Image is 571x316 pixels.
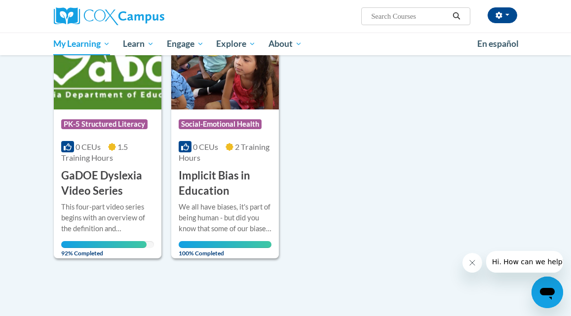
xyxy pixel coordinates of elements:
[216,38,256,50] span: Explore
[61,119,148,129] span: PK-5 Structured Literacy
[54,9,161,109] img: Course Logo
[477,38,519,49] span: En español
[486,251,563,273] iframe: Message from company
[167,38,204,50] span: Engage
[179,142,269,162] span: 2 Training Hours
[179,241,271,257] span: 100% Completed
[449,10,464,22] button: Search
[61,142,128,162] span: 1.5 Training Hours
[171,9,279,258] a: Course LogoSocial-Emotional Health0 CEUs2 Training Hours Implicit Bias in EducationWe all have bi...
[160,33,210,55] a: Engage
[179,202,271,234] div: We all have biases, it's part of being human - but did you know that some of our biases fly under...
[179,119,262,129] span: Social-Emotional Health
[179,168,271,199] h3: Implicit Bias in Education
[61,202,154,234] div: This four-part video series begins with an overview of the definition and characteristics of dysl...
[54,7,198,25] a: Cox Campus
[462,253,482,273] iframe: Close message
[53,38,110,50] span: My Learning
[193,142,218,151] span: 0 CEUs
[47,33,117,55] a: My Learning
[488,7,517,23] button: Account Settings
[123,38,154,50] span: Learn
[6,7,80,15] span: Hi. How can we help?
[76,142,101,151] span: 0 CEUs
[46,33,525,55] div: Main menu
[61,168,154,199] h3: GaDOE Dyslexia Video Series
[61,241,147,248] div: Your progress
[532,277,563,308] iframe: Button to launch messaging window
[268,38,302,50] span: About
[262,33,308,55] a: About
[171,9,279,109] img: Course Logo
[179,241,271,248] div: Your progress
[210,33,262,55] a: Explore
[370,10,449,22] input: Search Courses
[116,33,160,55] a: Learn
[471,34,525,54] a: En español
[61,241,147,257] span: 92% Completed
[54,9,161,258] a: Course LogoPK-5 Structured Literacy0 CEUs1.5 Training Hours GaDOE Dyslexia Video SeriesThis four-...
[54,7,164,25] img: Cox Campus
